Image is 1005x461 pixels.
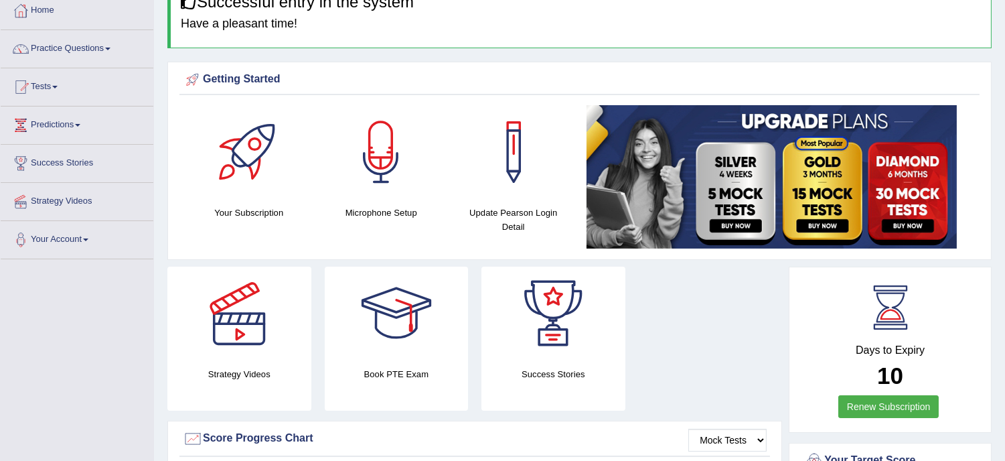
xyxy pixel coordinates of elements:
[1,145,153,178] a: Success Stories
[325,367,469,381] h4: Book PTE Exam
[183,429,767,449] div: Score Progress Chart
[189,206,309,220] h4: Your Subscription
[1,68,153,102] a: Tests
[838,395,939,418] a: Renew Subscription
[181,17,981,31] h4: Have a pleasant time!
[183,70,976,90] div: Getting Started
[454,206,573,234] h4: Update Pearson Login Detail
[1,30,153,64] a: Practice Questions
[587,105,957,249] img: small5.jpg
[322,206,441,220] h4: Microphone Setup
[167,367,311,381] h4: Strategy Videos
[481,367,625,381] h4: Success Stories
[877,363,903,389] b: 10
[1,107,153,140] a: Predictions
[804,344,976,356] h4: Days to Expiry
[1,221,153,255] a: Your Account
[1,183,153,216] a: Strategy Videos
